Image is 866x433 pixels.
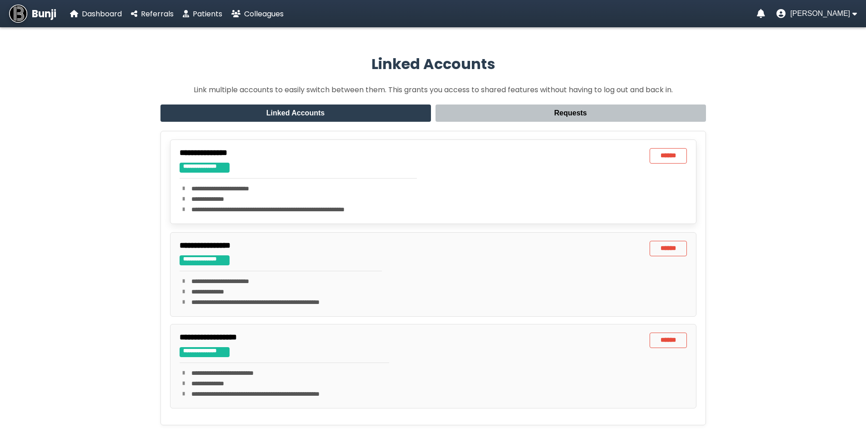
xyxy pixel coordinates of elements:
[32,6,56,21] span: Bunji
[9,5,27,23] img: Bunji Dental Referral Management
[757,9,765,18] a: Notifications
[141,9,174,19] span: Referrals
[160,53,706,75] h2: Linked Accounts
[244,9,284,19] span: Colleagues
[776,9,857,18] button: User menu
[160,105,431,122] button: Linked Accounts
[70,8,122,20] a: Dashboard
[9,5,56,23] a: Bunji
[131,8,174,20] a: Referrals
[193,9,222,19] span: Patients
[183,8,222,20] a: Patients
[160,84,706,95] p: Link multiple accounts to easily switch between them. This grants you access to shared features w...
[231,8,284,20] a: Colleagues
[82,9,122,19] span: Dashboard
[436,105,706,122] button: Requests
[790,10,850,18] span: [PERSON_NAME]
